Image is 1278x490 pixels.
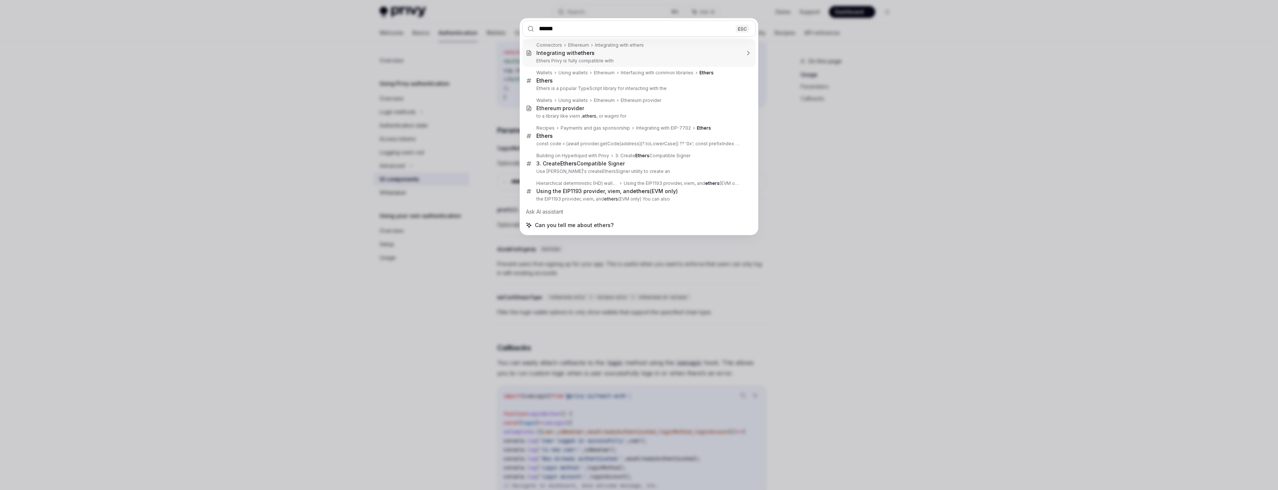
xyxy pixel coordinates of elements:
div: Ethereum [594,97,615,103]
b: Ethers [635,153,649,158]
div: Recipes [536,125,555,131]
div: Hierarchical deterministic (HD) wallets [536,180,618,186]
div: Payments and gas sponsorship [561,125,630,131]
div: Interfacing with common libraries [621,70,693,76]
b: Ethers [699,70,714,75]
div: Ethereum provider [621,97,661,103]
div: Integrating with ethers [595,42,644,48]
b: Ethers [536,77,553,84]
div: Building on Hyperliquid with Privy [536,153,609,159]
div: ESC [736,25,749,32]
p: Ethers is a popular TypeScript library for interacting with the [536,86,740,92]
b: ethers [604,196,618,202]
div: Wallets [536,97,552,103]
div: 3. Create Compatible Signer [536,160,625,167]
p: Use [PERSON_NAME]'s createEthersSigner utility to create an [536,168,740,174]
div: Connectors [536,42,562,48]
div: Using the EIP1193 provider, viem, and (EVM only) [624,180,740,186]
p: Ethers Privy is fully compatible with [536,58,740,64]
div: Wallets [536,70,552,76]
b: Ethers [697,125,711,131]
div: Using the EIP1193 provider, viem, and (EVM only) [536,188,678,195]
b: ethers [582,113,596,119]
div: Integrating with [536,50,595,56]
div: Ethereum [594,70,615,76]
div: Integrating with EIP-7702 [636,125,691,131]
b: ethers [633,188,650,194]
b: ethers [578,50,595,56]
div: Using wallets [558,97,588,103]
span: Can you tell me about ethers? [535,221,614,229]
b: Ethers [560,160,577,167]
p: const code = (await provider.getCode(address))?.toLowerCase() ?? '0x'; const prefixIndex = code.ind [536,141,740,147]
div: Ethereum [568,42,589,48]
b: ethers [705,180,720,186]
div: 3. Create Compatible Signer [615,153,691,159]
b: Ethers [536,133,553,139]
p: the EIP1193 provider, viem, and (EVM only) You can also [536,196,740,202]
div: Ask AI assistant [522,205,756,218]
div: Using wallets [558,70,588,76]
div: Ethereum provider [536,105,584,112]
p: to a library like viem , , or wagmi for [536,113,740,119]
